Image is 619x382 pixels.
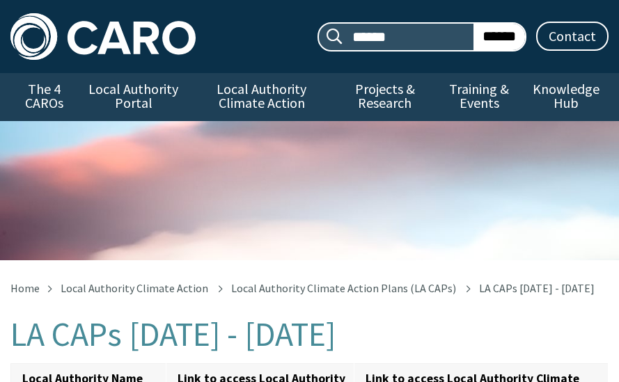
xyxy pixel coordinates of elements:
h1: LA CAPs [DATE] - [DATE] [10,316,609,353]
span: LA CAPs [DATE] - [DATE] [479,281,595,295]
a: Training & Events [434,73,524,121]
a: Local Authority Climate Action Plans (LA CAPs) [231,281,456,295]
a: Local Authority Climate Action [189,73,335,121]
img: Caro logo [10,13,196,59]
a: Projects & Research [335,73,434,121]
a: Local Authority Portal [79,73,189,121]
a: The 4 CAROs [10,73,79,121]
a: Local Authority Climate Action [61,281,208,295]
a: Contact [536,22,609,51]
a: Knowledge Hub [524,73,609,121]
a: Home [10,281,40,295]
